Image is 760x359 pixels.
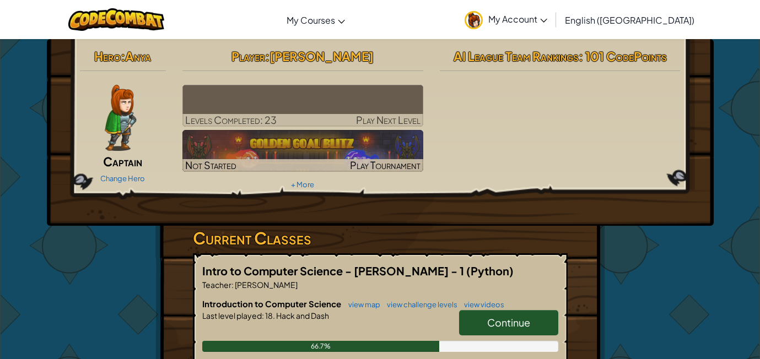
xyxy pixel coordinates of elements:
a: Not StartedPlay Tournament [182,130,423,172]
span: My Account [488,13,547,25]
img: avatar [465,11,483,29]
span: : 101 CodePoints [579,48,667,64]
span: [PERSON_NAME] [234,280,298,290]
span: Levels Completed: 23 [185,113,277,126]
img: CodeCombat logo [68,8,165,31]
span: : [265,48,269,64]
span: : [121,48,125,64]
span: [PERSON_NAME] [269,48,374,64]
a: Play Next Level [182,85,423,127]
span: English ([GEOGRAPHIC_DATA]) [565,14,694,26]
a: view map [343,300,380,309]
span: Continue [487,316,530,329]
a: My Courses [281,5,351,35]
span: AI League Team Rankings [454,48,579,64]
span: (Python) [466,264,514,278]
span: Intro to Computer Science - [PERSON_NAME] - 1 [202,264,466,278]
span: 18. [264,311,275,320]
span: Player [231,48,265,64]
span: My Courses [287,14,335,26]
a: English ([GEOGRAPHIC_DATA]) [559,5,700,35]
span: Teacher [202,280,231,290]
span: Hero [94,48,121,64]
span: Last level played [202,311,262,320]
span: : [231,280,234,290]
a: Change Hero [100,174,145,183]
a: + More [291,180,314,189]
a: view challenge levels [381,300,457,309]
span: Play Tournament [350,159,421,171]
a: My Account [459,2,553,37]
img: Golden Goal [182,130,423,172]
span: Play Next Level [356,113,421,126]
span: : [262,311,264,320]
a: view videos [459,300,504,309]
span: Captain [103,154,142,169]
span: Hack and Dash [275,311,329,320]
span: Introduction to Computer Science [202,298,343,309]
span: Anya [125,48,151,64]
h3: Current Classes [193,226,568,251]
div: 66.7% [202,341,440,352]
img: captain-pose.png [105,85,136,151]
span: Not Started [185,159,236,171]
